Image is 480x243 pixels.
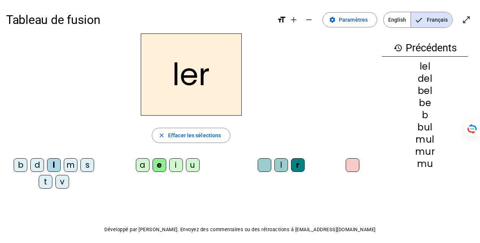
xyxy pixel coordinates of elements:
div: mur [382,147,468,156]
div: v [55,175,69,189]
div: t [39,175,52,189]
h1: Tableau de fusion [6,8,271,32]
div: r [291,158,305,172]
div: m [64,158,77,172]
button: Entrer en plein écran [459,12,474,27]
mat-icon: history [393,43,403,52]
mat-button-toggle-group: Language selection [383,12,453,28]
div: a [136,158,150,172]
button: Paramètres [323,12,377,27]
div: bel [382,86,468,95]
button: Diminuer la taille de la police [301,12,316,27]
span: Effacer les sélections [168,131,221,140]
div: l [47,158,61,172]
span: Paramètres [339,15,368,24]
span: English [384,12,411,27]
span: Français [411,12,452,27]
div: l [274,158,288,172]
div: lel [382,62,468,71]
mat-icon: close [158,132,165,139]
div: b [14,158,27,172]
button: Augmenter la taille de la police [286,12,301,27]
div: be [382,98,468,108]
div: bul [382,123,468,132]
mat-icon: open_in_full [462,15,471,24]
mat-icon: remove [304,15,313,24]
h2: ler [141,33,242,116]
div: mu [382,159,468,168]
mat-icon: add [289,15,298,24]
div: i [169,158,183,172]
mat-icon: settings [329,16,336,23]
p: Développé par [PERSON_NAME]. Envoyez des commentaires ou des rétroactions à [EMAIL_ADDRESS][DOMAI... [6,225,474,234]
mat-icon: format_size [277,15,286,24]
div: u [186,158,200,172]
h3: Précédents [382,40,468,57]
div: s [80,158,94,172]
div: del [382,74,468,83]
div: d [30,158,44,172]
button: Effacer les sélections [152,128,230,143]
div: e [153,158,166,172]
div: mul [382,135,468,144]
div: b [382,111,468,120]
